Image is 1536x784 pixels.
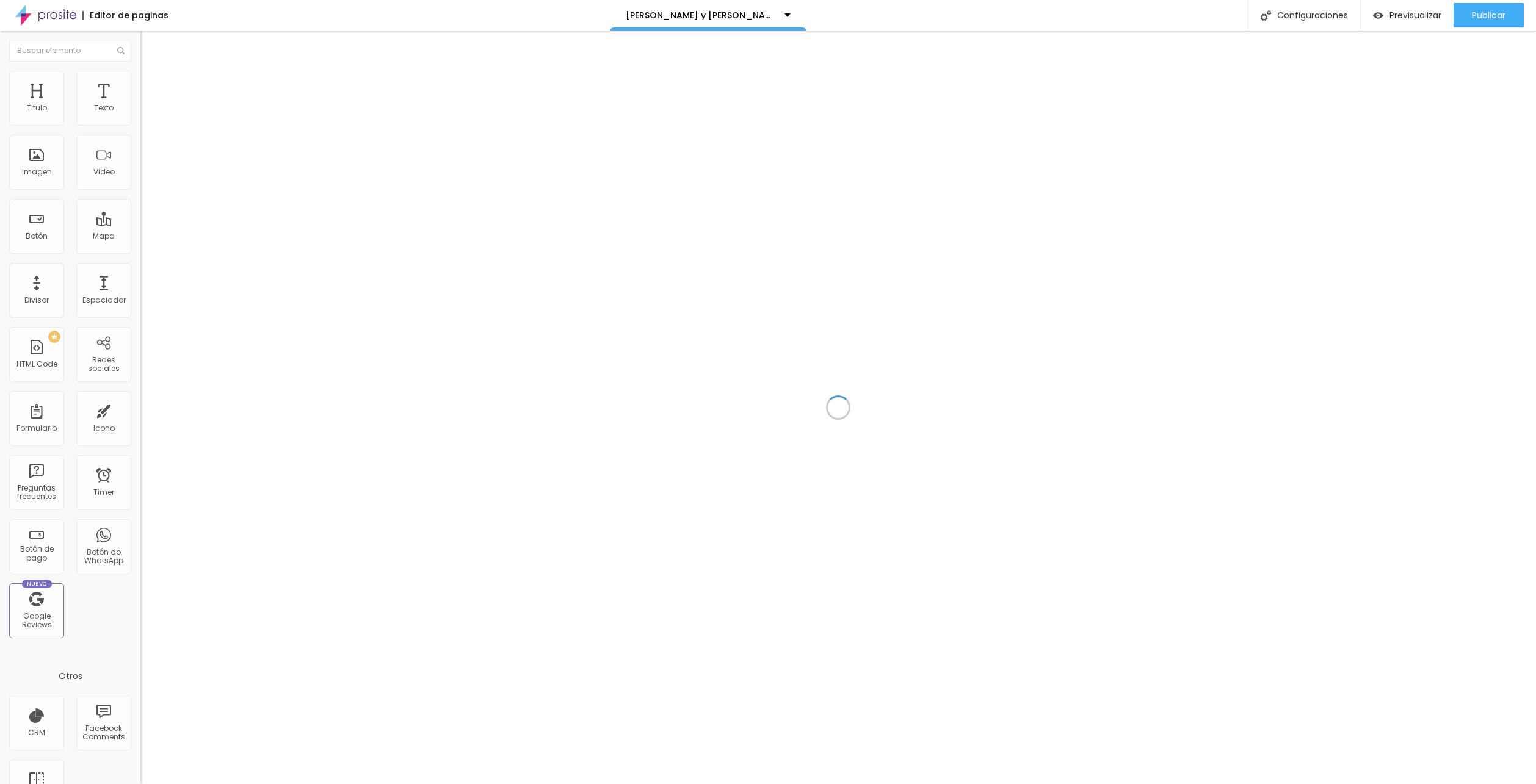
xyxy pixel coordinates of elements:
div: Espaciador [82,296,126,304]
div: Divisor [24,296,49,304]
div: HTML Code [16,360,57,369]
div: Editor de paginas [82,11,168,20]
div: Imagen [22,168,52,176]
div: Botón do WhatsApp [79,548,128,566]
p: [PERSON_NAME] y [PERSON_NAME] [626,11,775,20]
div: Texto [94,104,114,112]
div: Mapa [93,232,115,240]
img: Icone [117,47,125,54]
div: Titulo [27,104,47,112]
img: view-1.svg [1373,10,1383,21]
div: Video [93,168,115,176]
div: Redes sociales [79,356,128,373]
button: Previsualizar [1361,3,1454,27]
div: Timer [93,488,114,497]
div: Botón de pago [12,545,60,563]
div: Nuevo [22,580,52,588]
input: Buscar elemento [9,40,131,62]
div: Formulario [16,424,57,433]
span: Publicar [1472,10,1505,20]
div: Icono [93,424,115,433]
button: Publicar [1454,3,1524,27]
div: Google Reviews [12,612,60,630]
div: Botón [26,232,48,240]
span: Previsualizar [1389,10,1441,20]
img: Icone [1261,10,1271,21]
div: Preguntas frecuentes [12,484,60,502]
div: CRM [28,728,45,737]
div: Facebook Comments [79,724,128,742]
